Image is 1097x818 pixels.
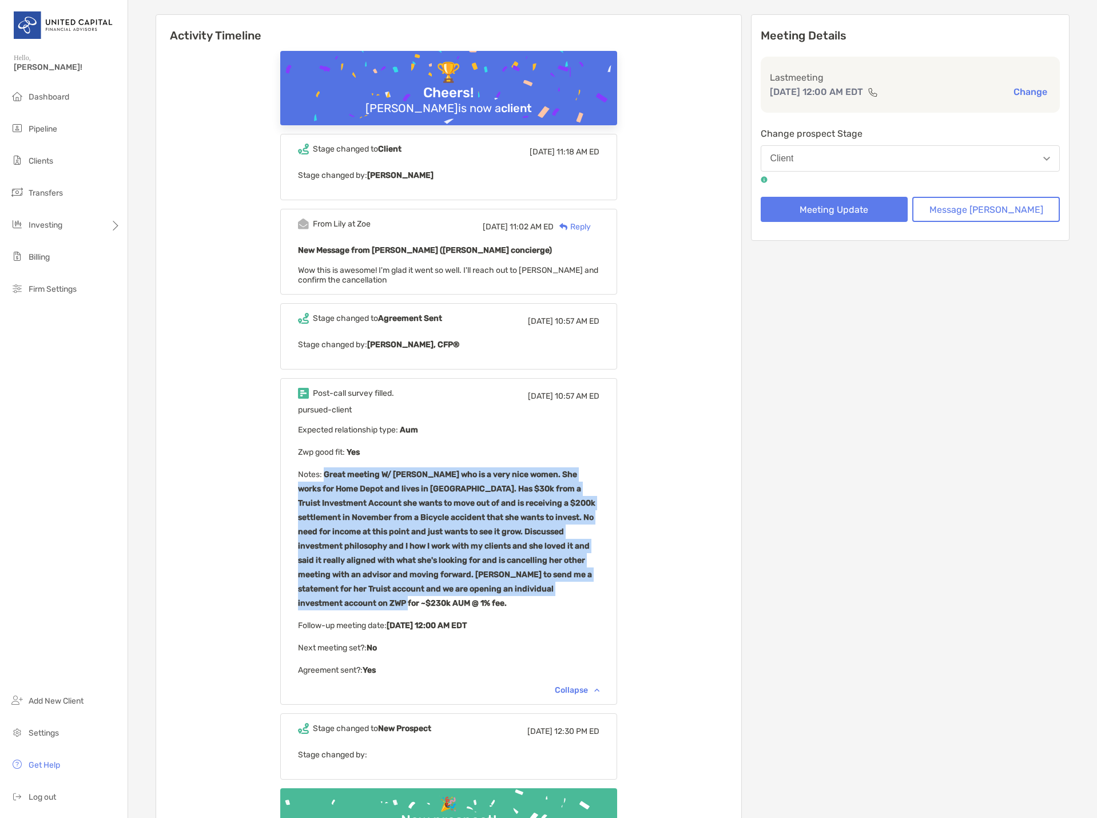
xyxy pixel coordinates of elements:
img: add_new_client icon [10,693,24,707]
b: Great meeting W/ [PERSON_NAME] who is a very nice women. She works for Home Depot and lives in [G... [298,470,595,608]
p: Notes : [298,467,599,610]
p: Zwp good fit : [298,445,599,459]
div: 🎉 [435,796,462,813]
img: logout icon [10,789,24,803]
b: New Prospect [378,724,431,733]
div: From Lily at Zoe [313,219,371,229]
p: Next meeting set? : [298,641,599,655]
b: Aum [398,425,418,435]
img: Event icon [298,313,309,324]
span: Billing [29,252,50,262]
span: [DATE] [483,222,508,232]
img: dashboard icon [10,89,24,103]
span: Investing [29,220,62,230]
span: Add New Client [29,696,84,706]
span: 10:57 AM ED [555,391,599,401]
b: [DATE] 12:00 AM EDT [387,621,467,630]
div: Collapse [555,685,599,695]
img: pipeline icon [10,121,24,135]
p: Expected relationship type : [298,423,599,437]
div: Stage changed to [313,144,402,154]
button: Change [1010,86,1051,98]
p: Agreement sent? : [298,663,599,677]
p: Stage changed by: [298,748,599,762]
img: Event icon [298,723,309,734]
p: Change prospect Stage [761,126,1060,141]
img: United Capital Logo [14,5,114,46]
img: settings icon [10,725,24,739]
img: Chevron icon [594,688,599,692]
b: Client [378,144,402,154]
b: [PERSON_NAME] [367,170,434,180]
img: get-help icon [10,757,24,771]
p: Follow-up meeting date : [298,618,599,633]
div: Client [770,153,794,164]
b: New Message from [PERSON_NAME] ([PERSON_NAME] concierge) [298,245,552,255]
div: Cheers! [419,85,478,101]
span: Firm Settings [29,284,77,294]
img: clients icon [10,153,24,167]
span: [DATE] [528,391,553,401]
span: Wow this is awesome! I'm glad it went so well. I'll reach out to [PERSON_NAME] and confirm the ca... [298,265,598,285]
span: [DATE] [528,316,553,326]
span: pursued-client [298,405,352,415]
div: 🏆 [432,61,465,85]
span: 11:18 AM ED [557,147,599,157]
div: Stage changed to [313,724,431,733]
img: Open dropdown arrow [1043,157,1050,161]
span: Settings [29,728,59,738]
span: [DATE] [530,147,555,157]
img: communication type [868,88,878,97]
span: 10:57 AM ED [555,316,599,326]
img: Event icon [298,144,309,154]
span: 12:30 PM ED [554,726,599,736]
div: Reply [554,221,591,233]
span: [DATE] [527,726,553,736]
img: Confetti [280,51,617,150]
img: tooltip [761,176,768,183]
p: Last meeting [770,70,1051,85]
button: Meeting Update [761,197,908,222]
p: Stage changed by: [298,337,599,352]
div: Post-call survey filled. [313,388,394,398]
img: Reply icon [559,223,568,231]
p: Stage changed by: [298,168,599,182]
img: transfers icon [10,185,24,199]
span: Dashboard [29,92,69,102]
img: firm-settings icon [10,281,24,295]
b: [PERSON_NAME], CFP® [367,340,459,350]
div: [PERSON_NAME] is now a [361,101,536,115]
button: Client [761,145,1060,172]
b: Agreement Sent [378,313,442,323]
p: [DATE] 12:00 AM EDT [770,85,863,99]
span: [PERSON_NAME]! [14,62,121,72]
span: 11:02 AM ED [510,222,554,232]
p: Meeting Details [761,29,1060,43]
img: Event icon [298,388,309,399]
b: No [367,643,377,653]
span: Pipeline [29,124,57,134]
b: client [501,101,532,115]
img: Event icon [298,219,309,229]
span: Clients [29,156,53,166]
span: Get Help [29,760,60,770]
img: billing icon [10,249,24,263]
img: investing icon [10,217,24,231]
h6: Activity Timeline [156,15,741,42]
span: Transfers [29,188,63,198]
span: Log out [29,792,56,802]
button: Message [PERSON_NAME] [912,197,1060,222]
b: Yes [363,665,376,675]
b: Yes [345,447,360,457]
div: Stage changed to [313,313,442,323]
